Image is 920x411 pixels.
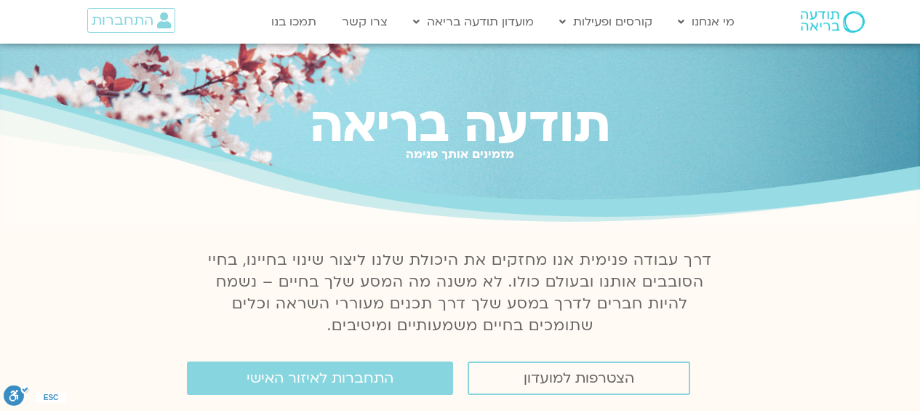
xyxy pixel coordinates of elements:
span: התחברות [92,12,153,28]
a: תמכו בנו [264,8,324,36]
img: תודעה בריאה [801,11,865,33]
a: קורסים ופעילות [552,8,660,36]
a: התחברות לאיזור האישי [187,362,453,395]
a: התחברות [87,8,175,33]
p: דרך עבודה פנימית אנו מחזקים את היכולת שלנו ליצור שינוי בחיינו, בחיי הסובבים אותנו ובעולם כולו. לא... [200,250,721,337]
a: מועדון תודעה בריאה [406,8,541,36]
span: התחברות לאיזור האישי [247,370,393,386]
a: צרו קשר [335,8,395,36]
span: הצטרפות למועדון [524,370,634,386]
a: הצטרפות למועדון [468,362,690,395]
a: מי אנחנו [671,8,742,36]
